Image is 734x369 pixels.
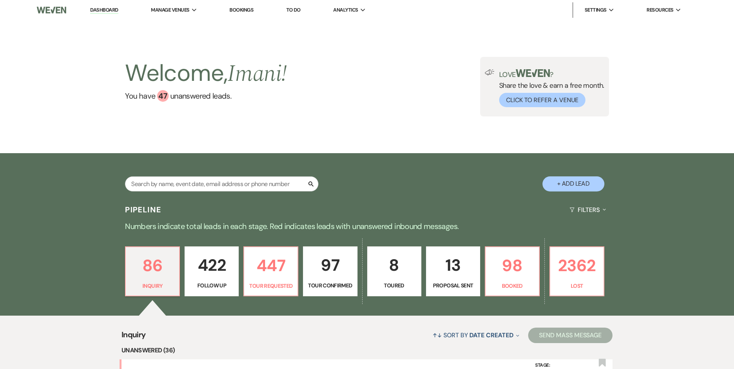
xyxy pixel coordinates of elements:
p: Numbers indicate total leads in each stage. Red indicates leads with unanswered inbound messages. [89,220,646,232]
span: Manage Venues [151,6,189,14]
a: You have 47 unanswered leads. [125,90,287,102]
p: 422 [190,252,234,278]
img: Weven Logo [37,2,66,18]
p: Love ? [499,69,604,78]
h2: Welcome, [125,57,287,90]
p: 13 [431,252,475,278]
p: 2362 [555,253,599,278]
p: Toured [372,281,416,290]
p: Tour Confirmed [308,281,352,290]
button: Sort By Date Created [429,325,522,345]
p: 8 [372,252,416,278]
span: Imani ! [228,56,287,92]
a: 86Inquiry [125,246,180,297]
p: Inquiry [130,282,175,290]
a: To Do [286,7,301,13]
input: Search by name, event date, email address or phone number [125,176,318,191]
span: ↑↓ [433,331,442,339]
span: Resources [647,6,673,14]
a: Dashboard [90,7,118,14]
h3: Pipeline [125,204,161,215]
a: 447Tour Requested [243,246,298,297]
div: 47 [157,90,169,102]
p: Lost [555,282,599,290]
span: Inquiry [121,329,146,345]
a: 97Tour Confirmed [303,246,357,297]
p: Tour Requested [249,282,293,290]
span: Date Created [469,331,513,339]
span: Analytics [333,6,358,14]
button: + Add Lead [542,176,604,191]
img: loud-speaker-illustration.svg [485,69,494,75]
p: 97 [308,252,352,278]
a: Bookings [229,7,253,13]
a: 8Toured [367,246,421,297]
div: Share the love & earn a free month. [494,69,604,107]
p: 447 [249,253,293,278]
button: Send Mass Message [528,328,613,343]
button: Filters [566,200,609,220]
a: 13Proposal Sent [426,246,480,297]
p: Follow Up [190,281,234,290]
a: 2362Lost [549,246,604,297]
a: 98Booked [485,246,540,297]
p: Booked [490,282,534,290]
img: weven-logo-green.svg [516,69,550,77]
p: 98 [490,253,534,278]
p: 86 [130,253,175,278]
p: Proposal Sent [431,281,475,290]
span: Settings [585,6,607,14]
li: Unanswered (36) [121,345,613,355]
a: 422Follow Up [185,246,239,297]
button: Click to Refer a Venue [499,93,585,107]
